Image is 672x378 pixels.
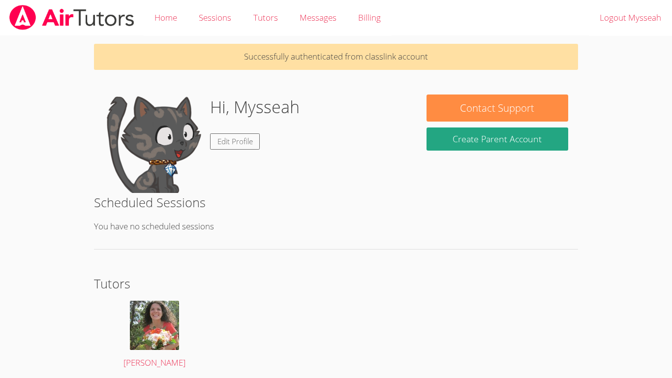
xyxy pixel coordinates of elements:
[104,94,202,193] img: default.png
[300,12,336,23] span: Messages
[210,94,300,120] h1: Hi, Mysseah
[94,220,578,234] p: You have no scheduled sessions
[427,127,568,151] button: Create Parent Account
[210,133,260,150] a: Edit Profile
[94,44,578,70] p: Successfully authenticated from classlink account
[130,301,179,350] img: avatar.png
[123,357,185,368] span: [PERSON_NAME]
[8,5,135,30] img: airtutors_banner-c4298cdbf04f3fff15de1276eac7730deb9818008684d7c2e4769d2f7ddbe033.png
[94,193,578,212] h2: Scheduled Sessions
[427,94,568,122] button: Contact Support
[104,301,206,370] a: [PERSON_NAME]
[94,274,578,293] h2: Tutors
